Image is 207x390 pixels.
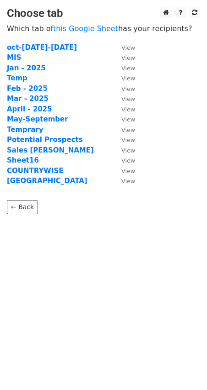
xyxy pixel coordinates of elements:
[121,75,135,82] small: View
[112,115,135,123] a: View
[121,157,135,164] small: View
[121,168,135,174] small: View
[7,74,27,82] a: Temp
[121,54,135,61] small: View
[7,7,200,20] h3: Choose tab
[121,65,135,72] small: View
[112,105,135,113] a: View
[112,167,135,175] a: View
[7,105,52,113] a: April - 2025
[7,167,64,175] a: COUNTRYWISE
[112,177,135,185] a: View
[7,64,46,72] a: Jan - 2025
[7,177,87,185] a: [GEOGRAPHIC_DATA]
[7,24,200,33] p: Which tab of has your recipients?
[121,85,135,92] small: View
[7,146,94,154] a: Sales [PERSON_NAME]
[7,53,21,62] a: MIS
[121,178,135,184] small: View
[7,95,49,103] a: Mar - 2025
[7,156,39,164] a: Sheet16
[121,147,135,154] small: View
[112,136,135,144] a: View
[112,146,135,154] a: View
[112,64,135,72] a: View
[121,137,135,143] small: View
[7,84,48,93] a: Feb - 2025
[7,126,43,134] a: Temprary
[112,74,135,82] a: View
[121,95,135,102] small: View
[112,156,135,164] a: View
[112,43,135,52] a: View
[112,84,135,93] a: View
[112,95,135,103] a: View
[7,200,38,214] a: ← Back
[53,24,118,33] a: this Google Sheet
[7,136,83,144] a: Potential Prospects
[121,116,135,123] small: View
[121,44,135,51] small: View
[7,115,68,123] a: May-September
[121,126,135,133] small: View
[7,43,77,52] a: oct-[DATE]-[DATE]
[112,53,135,62] a: View
[112,126,135,134] a: View
[121,106,135,113] small: View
